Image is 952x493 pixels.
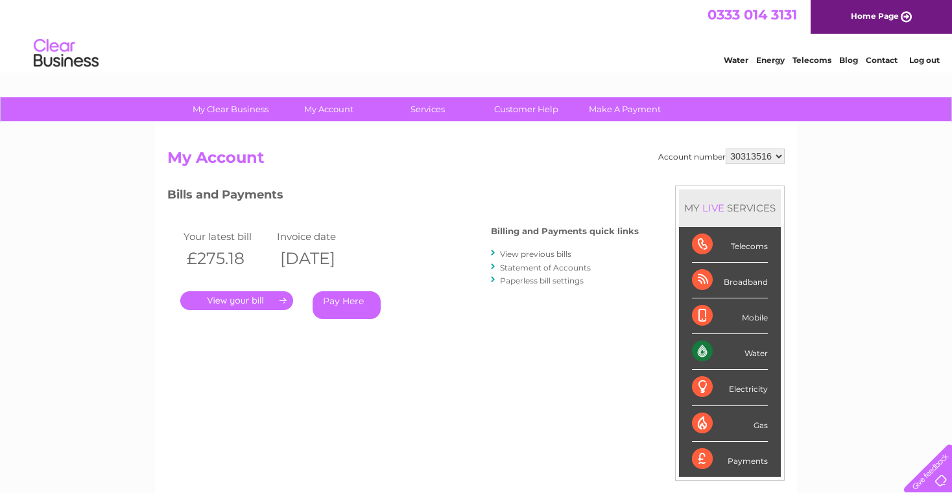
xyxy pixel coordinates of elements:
[692,263,768,298] div: Broadband
[180,228,274,245] td: Your latest bill
[180,245,274,272] th: £275.18
[692,442,768,477] div: Payments
[180,291,293,310] a: .
[374,97,481,121] a: Services
[724,55,748,65] a: Water
[692,334,768,370] div: Water
[692,298,768,334] div: Mobile
[491,226,639,236] h4: Billing and Payments quick links
[276,97,383,121] a: My Account
[700,202,727,214] div: LIVE
[571,97,678,121] a: Make A Payment
[313,291,381,319] a: Pay Here
[708,6,797,23] a: 0333 014 3131
[839,55,858,65] a: Blog
[692,227,768,263] div: Telecoms
[177,97,284,121] a: My Clear Business
[167,186,639,208] h3: Bills and Payments
[33,34,99,73] img: logo.png
[679,189,781,226] div: MY SERVICES
[756,55,785,65] a: Energy
[167,149,785,173] h2: My Account
[692,406,768,442] div: Gas
[274,228,367,245] td: Invoice date
[473,97,580,121] a: Customer Help
[692,370,768,405] div: Electricity
[866,55,898,65] a: Contact
[909,55,940,65] a: Log out
[500,249,571,259] a: View previous bills
[792,55,831,65] a: Telecoms
[274,245,367,272] th: [DATE]
[500,276,584,285] a: Paperless bill settings
[500,263,591,272] a: Statement of Accounts
[658,149,785,164] div: Account number
[171,7,783,63] div: Clear Business is a trading name of Verastar Limited (registered in [GEOGRAPHIC_DATA] No. 3667643...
